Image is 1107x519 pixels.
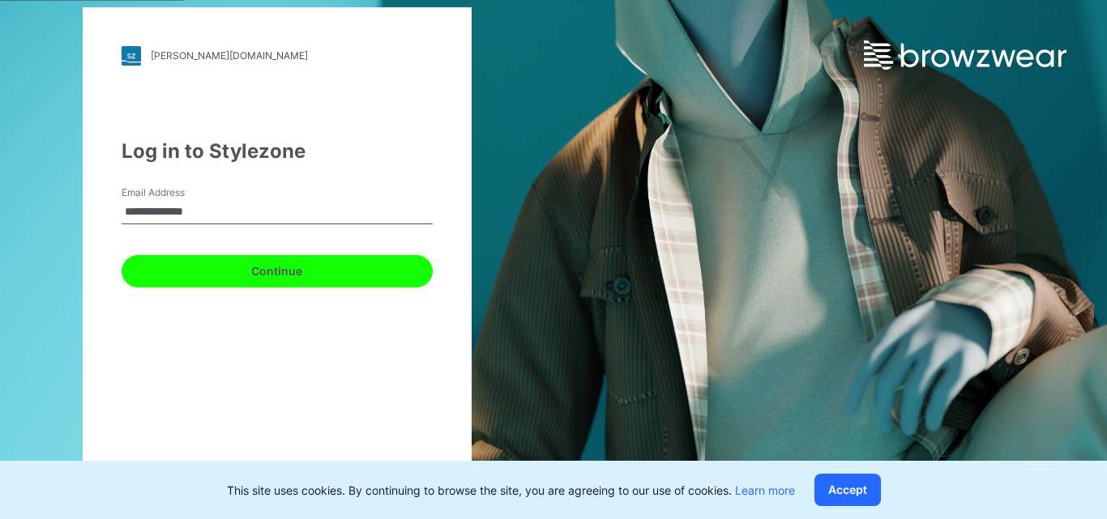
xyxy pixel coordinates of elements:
label: Email Address [122,185,235,200]
p: This site uses cookies. By continuing to browse the site, you are agreeing to our use of cookies. [227,482,795,499]
img: browzwear-logo.e42bd6dac1945053ebaf764b6aa21510.svg [864,40,1066,70]
a: Learn more [735,483,795,497]
div: [PERSON_NAME][DOMAIN_NAME] [151,49,308,62]
button: Continue [122,255,433,287]
img: stylezone-logo.562084cfcfab977791bfbf7441f1a819.svg [122,46,141,66]
a: [PERSON_NAME][DOMAIN_NAME] [122,46,433,66]
div: Log in to Stylezone [122,137,433,166]
button: Accept [814,474,881,506]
